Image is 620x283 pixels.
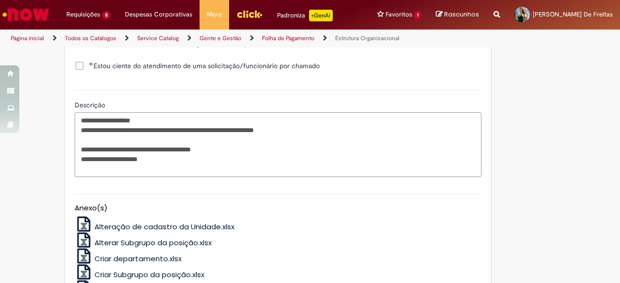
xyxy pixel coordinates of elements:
span: Rascunhos [444,10,479,19]
span: [PERSON_NAME] De Freitas [533,10,613,18]
span: Alteração de cadastro da Unidade.xlsx [94,222,234,232]
span: Descrição [75,101,107,109]
a: Alterar Subgrupo da posição.xlsx [75,238,212,248]
span: Favoritos [386,10,412,19]
span: Requisições [66,10,100,19]
a: Folha de Pagamento [262,34,314,42]
span: More [207,10,222,19]
span: Criar departamento.xlsx [94,253,182,264]
textarea: Descrição [75,112,481,177]
span: 1 [414,11,421,19]
span: Obrigatório Preenchido [89,62,93,66]
a: Service Catalog [137,34,179,42]
img: ServiceNow [1,5,51,24]
a: Alteração de cadastro da Unidade.xlsx [75,222,235,232]
p: +GenAi [309,10,333,21]
span: 8 [102,11,110,19]
a: Estrutura Organizacional [335,34,400,42]
ul: Trilhas de página [7,30,406,47]
span: Estou ciente do atendimento de uma solicitação/funcionário por chamado [89,61,320,71]
h5: Anexo(s) [75,204,481,212]
div: Padroniza [277,10,333,21]
a: Gente e Gestão [200,34,241,42]
a: Página inicial [11,34,44,42]
span: Alterar Subgrupo da posição.xlsx [94,238,212,248]
a: Criar Subgrupo da posição.xlsx [75,269,205,280]
span: Despesas Corporativas [125,10,192,19]
a: Rascunhos [436,10,479,19]
img: click_logo_yellow_360x200.png [236,7,263,21]
span: Criar Subgrupo da posição.xlsx [94,269,204,280]
a: Criar departamento.xlsx [75,253,182,264]
a: Todos os Catálogos [65,34,116,42]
